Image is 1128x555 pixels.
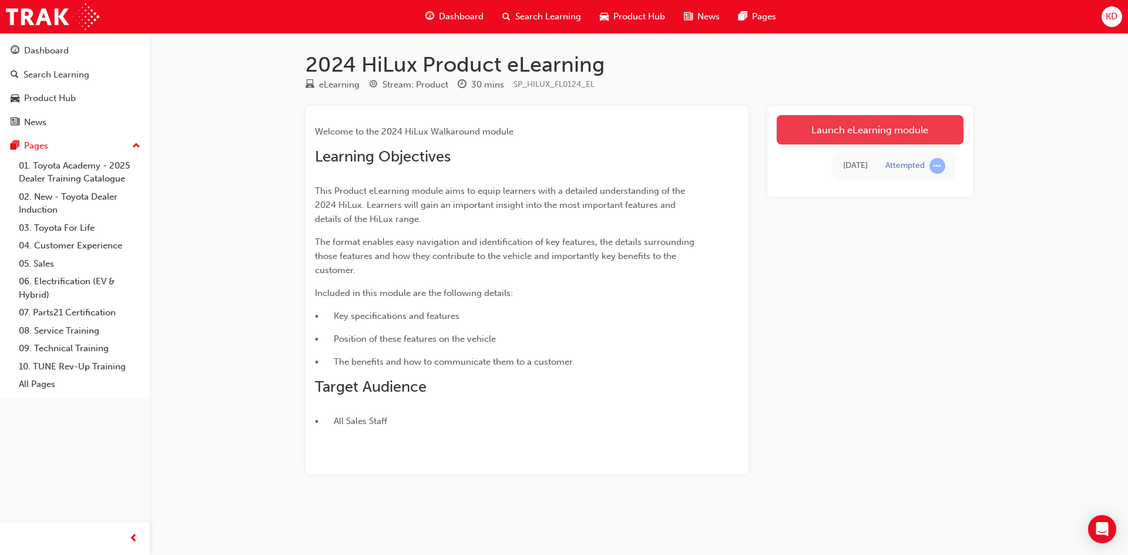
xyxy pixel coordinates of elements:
span: pages-icon [738,9,747,24]
a: search-iconSearch Learning [493,5,590,29]
a: 10. TUNE Rev-Up Training [14,358,145,376]
div: Pages [24,139,48,153]
span: clock-icon [458,80,466,90]
a: 03. Toyota For Life [14,219,145,237]
a: All Pages [14,375,145,393]
span: news-icon [684,9,693,24]
a: 02. New - Toyota Dealer Induction [14,188,145,219]
span: • Key specifications and features [315,311,459,321]
a: 06. Electrification (EV & Hybrid) [14,273,145,304]
a: News [5,112,145,133]
span: Product Hub [613,10,665,23]
a: 04. Customer Experience [14,237,145,255]
div: Type [305,78,360,92]
span: Pages [752,10,776,23]
a: 08. Service Training [14,322,145,340]
div: Duration [458,78,504,92]
span: learningResourceType_ELEARNING-icon [305,80,314,90]
a: Launch eLearning module [777,115,963,144]
span: up-icon [132,139,140,154]
a: Product Hub [5,88,145,109]
a: pages-iconPages [729,5,785,29]
div: Attempted [885,160,925,171]
div: Dashboard [24,44,69,58]
div: News [24,116,46,129]
div: Wed Aug 20 2025 14:36:31 GMT+1000 (Australian Eastern Standard Time) [843,159,868,173]
h1: 2024 HiLux Product eLearning [305,52,973,78]
a: car-iconProduct Hub [590,5,674,29]
span: • The benefits and how to communicate them to a customer. [315,356,575,367]
a: 09. Technical Training [14,339,145,358]
span: The format enables easy navigation and identification of key features, the details surrounding th... [315,237,697,275]
a: Dashboard [5,40,145,62]
span: pages-icon [11,141,19,152]
div: 30 mins [471,78,504,92]
span: car-icon [11,93,19,104]
a: 05. Sales [14,255,145,273]
span: news-icon [11,117,19,128]
span: prev-icon [129,532,138,546]
span: KD [1106,10,1117,23]
div: Stream: Product [382,78,448,92]
div: eLearning [319,78,360,92]
button: DashboardSearch LearningProduct HubNews [5,38,145,135]
span: search-icon [11,70,19,80]
div: Product Hub [24,92,76,105]
span: • Position of these features on the vehicle [315,334,496,344]
span: search-icon [502,9,511,24]
span: This Product eLearning module aims to equip learners with a detailed understanding of the 2024 Hi... [315,186,687,224]
a: 07. Parts21 Certification [14,304,145,322]
span: Dashboard [439,10,484,23]
span: • All Sales Staff [315,416,387,426]
span: target-icon [369,80,378,90]
a: 01. Toyota Academy - 2025 Dealer Training Catalogue [14,157,145,188]
span: car-icon [600,9,609,24]
span: guage-icon [11,46,19,56]
span: Learning Objectives [315,147,451,166]
a: guage-iconDashboard [416,5,493,29]
span: learningRecordVerb_ATTEMPT-icon [929,158,945,174]
span: Search Learning [515,10,581,23]
button: Pages [5,135,145,157]
span: News [697,10,720,23]
span: Target Audience [315,378,427,396]
span: guage-icon [425,9,434,24]
span: Learning resource code [513,79,595,89]
span: Included in this module are the following details: [315,288,513,298]
a: news-iconNews [674,5,729,29]
img: Trak [6,4,99,30]
div: Open Intercom Messenger [1088,515,1116,543]
a: Search Learning [5,64,145,86]
button: KD [1102,6,1122,27]
div: Search Learning [23,68,89,82]
div: Stream [369,78,448,92]
span: Welcome to the 2024 HiLux Walkaround module [315,126,513,137]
